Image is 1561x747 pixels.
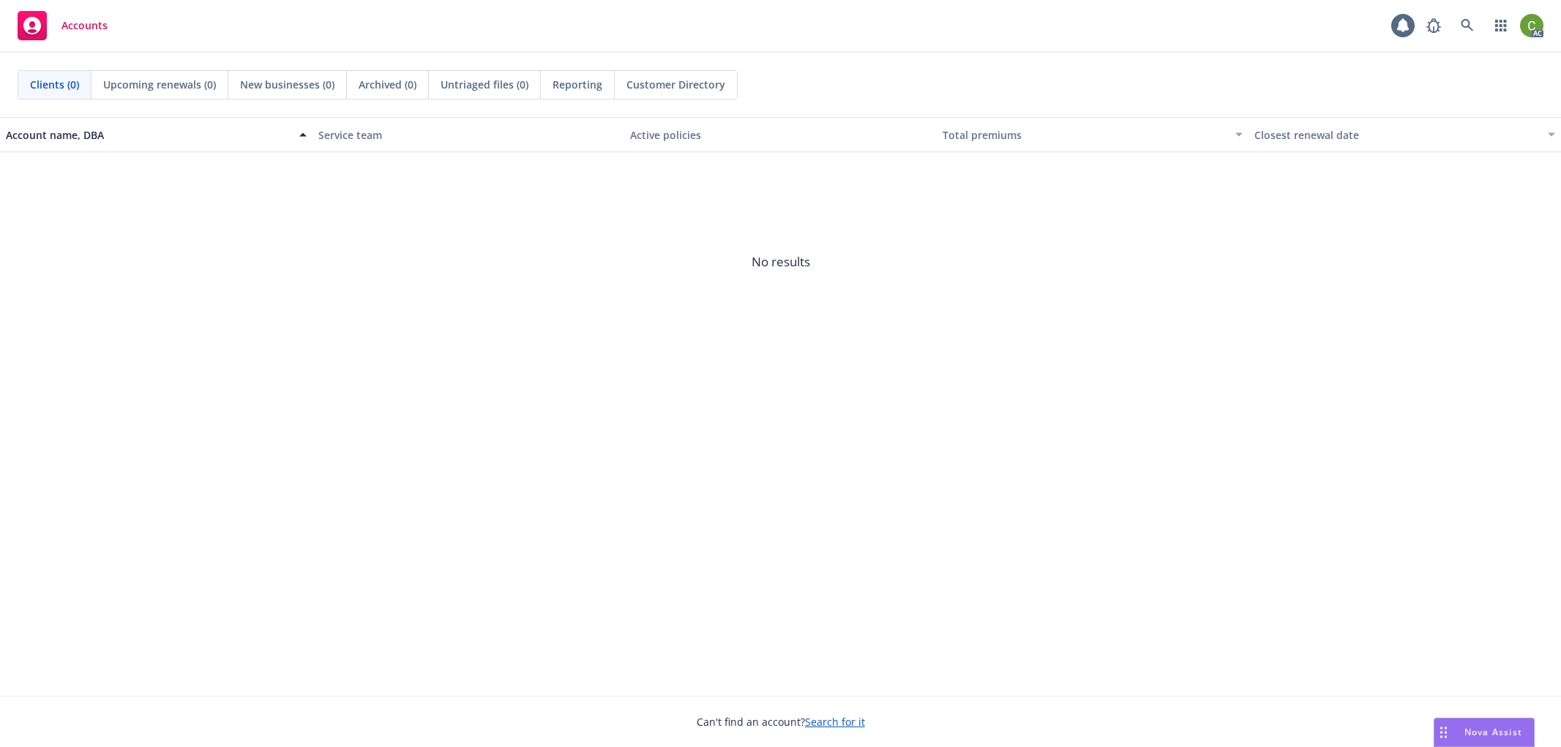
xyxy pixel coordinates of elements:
div: Closest renewal date [1254,127,1539,143]
a: Report a Bug [1419,11,1448,40]
span: Reporting [553,77,602,92]
a: Search for it [805,715,865,729]
span: Customer Directory [626,77,725,92]
button: Active policies [624,117,937,152]
a: Search [1453,11,1482,40]
button: Closest renewal date [1249,117,1561,152]
div: Account name, DBA [6,127,291,143]
div: Drag to move [1434,718,1453,746]
button: Nova Assist [1434,718,1535,747]
span: Clients (0) [30,77,79,92]
a: Accounts [12,5,113,46]
button: Service team [312,117,625,152]
div: Service team [318,127,619,143]
span: Accounts [61,20,108,31]
img: photo [1520,14,1543,37]
span: Can't find an account? [697,714,865,729]
button: Total premiums [937,117,1249,152]
span: Archived (0) [359,77,416,92]
a: Switch app [1486,11,1516,40]
span: Untriaged files (0) [441,77,528,92]
span: Upcoming renewals (0) [103,77,216,92]
span: New businesses (0) [240,77,334,92]
div: Active policies [630,127,931,143]
div: Total premiums [943,127,1227,143]
span: Nova Assist [1464,726,1522,738]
